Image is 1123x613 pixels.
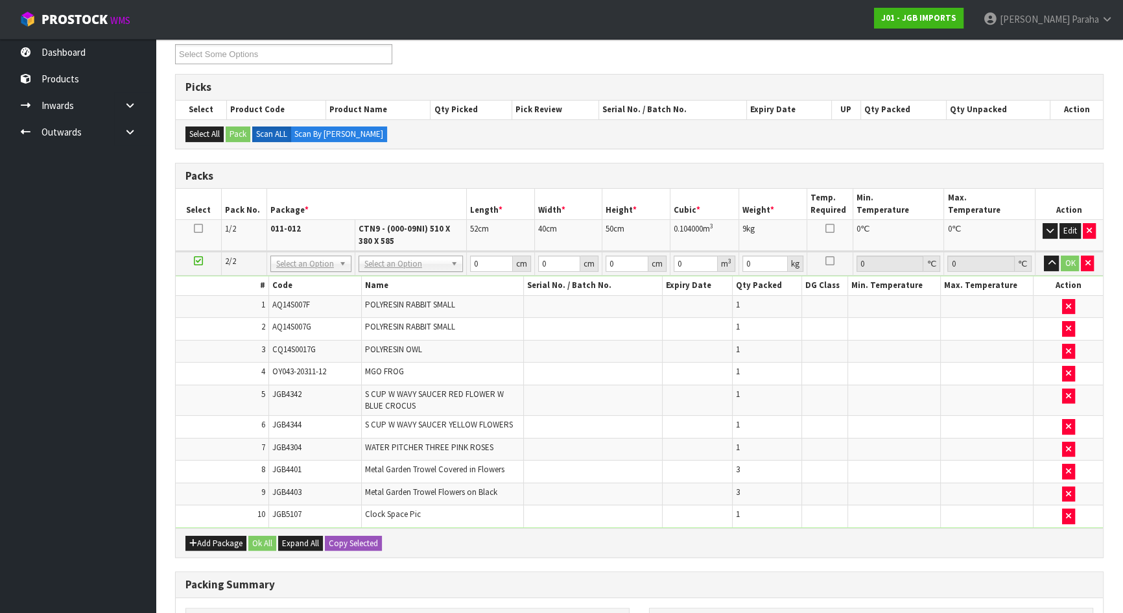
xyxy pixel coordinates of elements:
span: JGB4344 [272,419,301,430]
span: POLYRESIN RABBIT SMALL [365,299,455,310]
span: 50 [606,223,613,234]
td: cm [466,220,534,251]
sup: 3 [728,257,731,265]
th: Max. Temperature [944,189,1035,219]
span: 10 [257,509,265,520]
span: WATER PITCHER THREE PINK ROSES [365,442,493,453]
th: Length [466,189,534,219]
h3: Packs [185,170,1093,182]
div: kg [788,256,803,272]
th: Expiry Date [663,276,732,295]
button: Add Package [185,536,246,551]
span: 0 [857,223,860,234]
td: kg [739,220,807,251]
th: Min. Temperature [853,189,944,219]
span: POLYRESIN OWL [365,344,422,355]
th: Qty Packed [732,276,801,295]
span: 8 [261,464,265,475]
th: Action [1034,276,1103,295]
span: 7 [261,442,265,453]
div: cm [580,256,598,272]
span: 3 [261,344,265,355]
span: 1 [261,299,265,310]
button: Edit [1059,223,1081,239]
span: OY043-20311-12 [272,366,326,377]
h3: Packing Summary [185,579,1093,591]
span: 1/2 [225,223,236,234]
sup: 3 [710,222,713,230]
th: Temp. Required [807,189,853,219]
strong: CTN9 - (000-09NI) 510 X 380 X 585 [359,223,450,246]
div: m [718,256,735,272]
span: 1 [736,419,740,430]
span: Metal Garden Trowel Flowers on Black [365,487,497,498]
label: Scan ALL [252,126,291,142]
td: ℃ [944,220,1035,251]
span: Metal Garden Trowel Covered in Flowers [365,464,504,475]
button: Expand All [278,536,323,551]
th: UP [831,101,860,119]
div: ℃ [1015,256,1032,272]
th: Action [1035,189,1103,219]
th: Weight [739,189,807,219]
div: cm [513,256,531,272]
span: JGB4342 [272,389,301,400]
th: Select [176,189,221,219]
th: Width [534,189,602,219]
span: 1 [736,299,740,310]
td: cm [534,220,602,251]
th: Expiry Date [746,101,831,119]
span: 3 [736,487,740,498]
span: CQ14S0017G [272,344,316,355]
div: ℃ [923,256,940,272]
span: 0.104000 [674,223,703,234]
span: 3 [736,464,740,475]
span: 1 [736,321,740,332]
th: Qty Unpacked [947,101,1050,119]
span: S CUP W WAVY SAUCER RED FLOWER W BLUE CROCUS [365,389,504,411]
th: Action [1050,101,1103,119]
img: cube-alt.png [19,11,36,27]
strong: J01 - JGB IMPORTS [881,12,956,23]
span: 2/2 [225,256,236,267]
h3: Picks [185,81,1093,93]
a: J01 - JGB IMPORTS [874,8,963,29]
span: 2 [261,321,265,332]
span: [PERSON_NAME] [1000,13,1070,25]
small: WMS [110,14,130,27]
div: cm [648,256,667,272]
span: Paraha [1072,13,1099,25]
span: 1 [736,442,740,453]
span: 1 [736,389,740,400]
span: 4 [261,366,265,377]
span: 6 [261,419,265,430]
th: Serial No. / Batch No. [523,276,663,295]
th: Product Name [326,101,431,119]
strong: 011-012 [270,223,301,234]
th: Height [602,189,670,219]
td: ℃ [853,220,944,251]
button: Copy Selected [325,536,382,551]
span: MGO FROG [365,366,404,377]
button: Pack [226,126,250,142]
td: cm [602,220,670,251]
span: JGB5107 [272,509,301,520]
th: Select [176,101,226,119]
th: Min. Temperature [848,276,941,295]
label: Scan By [PERSON_NAME] [290,126,387,142]
span: JGB4304 [272,442,301,453]
span: 1 [736,366,740,377]
button: OK [1061,256,1079,271]
th: DG Class [801,276,848,295]
span: AQ14S007G [272,321,311,332]
span: Clock Space Pic [365,509,421,520]
span: Select an Option [276,256,334,272]
th: Product Code [226,101,325,119]
th: # [176,276,268,295]
th: Serial No. / Batch No. [599,101,747,119]
span: 1 [736,344,740,355]
span: S CUP W WAVY SAUCER YELLOW FLOWERS [365,419,513,430]
th: Pack No. [221,189,266,219]
td: m [670,220,739,251]
th: Max. Temperature [941,276,1034,295]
